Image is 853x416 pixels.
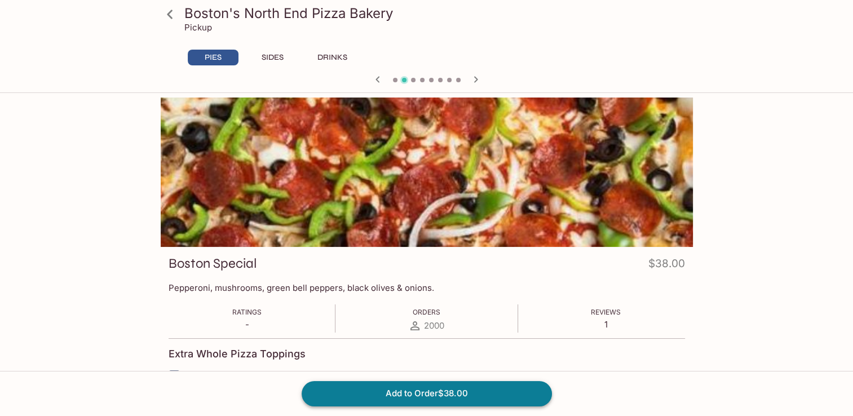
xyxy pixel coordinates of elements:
[247,50,298,65] button: SIDES
[161,98,693,247] div: Boston Special
[591,319,621,330] p: 1
[169,348,306,360] h4: Extra Whole Pizza Toppings
[648,255,685,277] h4: $38.00
[413,308,440,316] span: Orders
[169,255,257,272] h3: Boston Special
[232,319,262,330] p: -
[307,50,358,65] button: DRINKS
[169,282,685,293] p: Pepperoni, mushrooms, green bell peppers, black olives & onions.
[186,370,294,381] span: Extra Marinara Sauce 4 oz.
[232,308,262,316] span: Ratings
[188,50,238,65] button: PIES
[424,320,444,331] span: 2000
[302,381,552,406] button: Add to Order$38.00
[184,22,212,33] p: Pickup
[591,308,621,316] span: Reviews
[184,5,688,22] h3: Boston's North End Pizza Bakery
